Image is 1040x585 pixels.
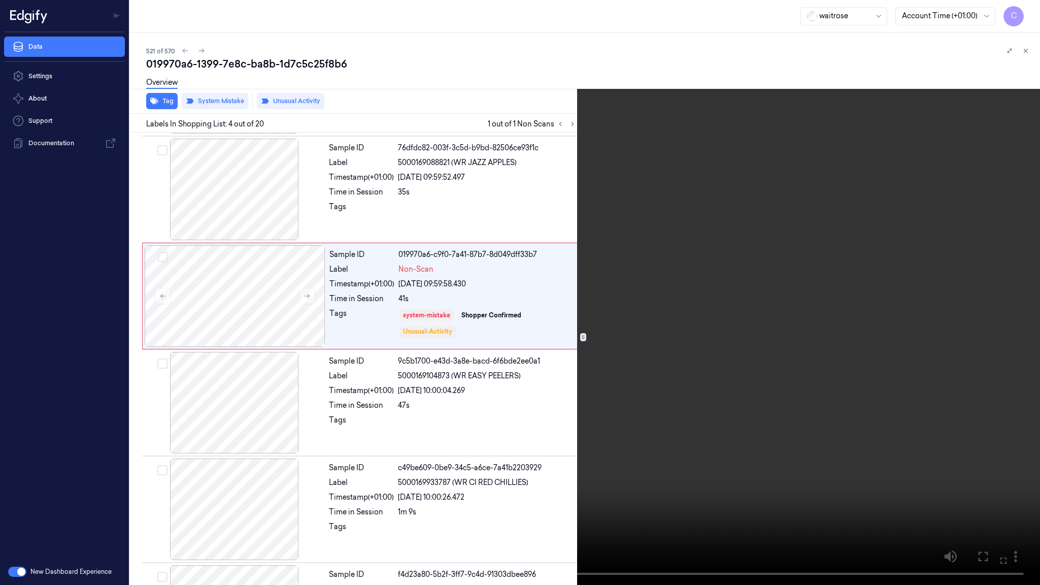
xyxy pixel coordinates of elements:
button: Select row [157,465,167,475]
a: Overview [146,77,178,89]
div: Sample ID [329,249,394,260]
span: Labels In Shopping List: 4 out of 20 [146,119,264,129]
button: Select row [157,145,167,155]
div: Time in Session [329,294,394,304]
a: Settings [4,66,125,86]
span: 5000169104873 (WR EASY PEELERS) [398,371,521,381]
div: Time in Session [329,507,394,517]
div: 41s [398,294,576,304]
div: Unusual-Activity [403,327,452,336]
div: 019970a6-c9f0-7a41-87b7-8d049dff33b7 [398,249,576,260]
div: Time in Session [329,400,394,411]
button: System Mistake [182,93,248,109]
div: Sample ID [329,356,394,367]
div: system-mistake [403,311,450,320]
div: Tags [329,308,394,339]
span: Non-Scan [398,264,433,275]
div: Sample ID [329,569,394,580]
span: 1 out of 1 Non Scans [488,118,579,130]
button: Select row [158,252,168,262]
div: Label [329,264,394,275]
button: About [4,88,125,109]
span: 5000169933787 (WR CI RED CHILLIES) [398,477,528,488]
div: Tags [329,415,394,431]
div: Tags [329,522,394,538]
div: Sample ID [329,463,394,473]
div: [DATE] 09:59:58.430 [398,279,576,289]
button: Toggle Navigation [109,8,125,24]
div: Timestamp (+01:00) [329,492,394,503]
a: Data [4,37,125,57]
div: 1m 9s [398,507,577,517]
button: Select row [157,359,167,369]
div: Label [329,477,394,488]
div: Time in Session [329,187,394,198]
div: Timestamp (+01:00) [329,172,394,183]
div: f4d23a80-5b2f-3ff7-9c4d-91303dbee896 [398,569,577,580]
div: Timestamp (+01:00) [329,279,394,289]
div: Label [329,371,394,381]
button: Select row [157,572,167,582]
div: 76dfdc82-003f-3c5d-b9bd-82506ce93f1c [398,143,577,153]
span: 5000169088821 (WR JAZZ APPLES) [398,157,517,168]
div: [DATE] 09:59:52.497 [398,172,577,183]
div: [DATE] 10:00:26.472 [398,492,577,503]
div: Timestamp (+01:00) [329,385,394,396]
div: Label [329,157,394,168]
div: Tags [329,202,394,218]
div: 019970a6-1399-7e8c-ba8b-1d7c5c25f8b6 [146,57,1032,71]
span: 521 of 570 [146,47,175,55]
div: 47s [398,400,577,411]
a: Support [4,111,125,131]
button: C [1003,6,1024,26]
div: Shopper Confirmed [461,311,521,320]
div: Sample ID [329,143,394,153]
div: [DATE] 10:00:04.269 [398,385,577,396]
div: c49be609-0be9-34c5-a6ce-7a41b2203929 [398,463,577,473]
a: Documentation [4,133,125,153]
div: 9c5b1700-e43d-3a8e-bacd-6f6bde2ee0a1 [398,356,577,367]
button: Unusual Activity [257,93,324,109]
div: 35s [398,187,577,198]
button: Tag [146,93,178,109]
